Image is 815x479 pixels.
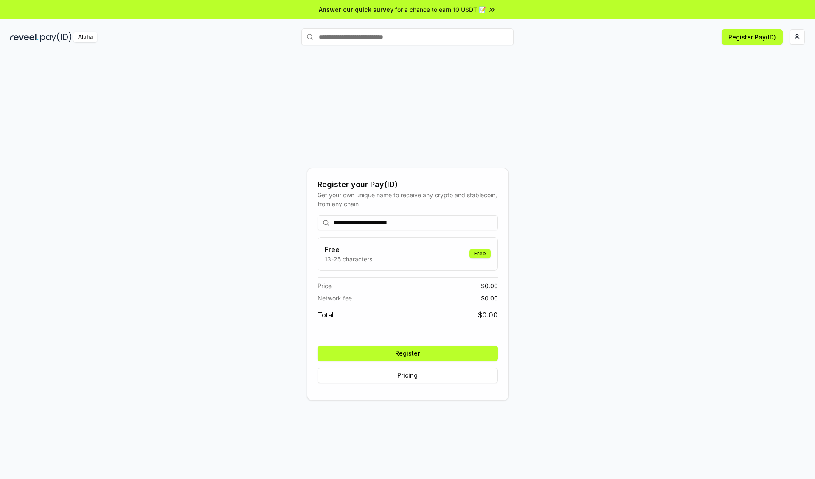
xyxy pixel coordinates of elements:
[318,281,332,290] span: Price
[319,5,393,14] span: Answer our quick survey
[40,32,72,42] img: pay_id
[478,310,498,320] span: $ 0.00
[318,294,352,303] span: Network fee
[318,179,498,190] div: Register your Pay(ID)
[481,294,498,303] span: $ 0.00
[10,32,39,42] img: reveel_dark
[318,346,498,361] button: Register
[73,32,97,42] div: Alpha
[481,281,498,290] span: $ 0.00
[325,244,372,255] h3: Free
[722,29,783,45] button: Register Pay(ID)
[325,255,372,263] p: 13-25 characters
[395,5,486,14] span: for a chance to earn 10 USDT 📝
[318,368,498,383] button: Pricing
[469,249,491,258] div: Free
[318,310,334,320] span: Total
[318,190,498,208] div: Get your own unique name to receive any crypto and stablecoin, from any chain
